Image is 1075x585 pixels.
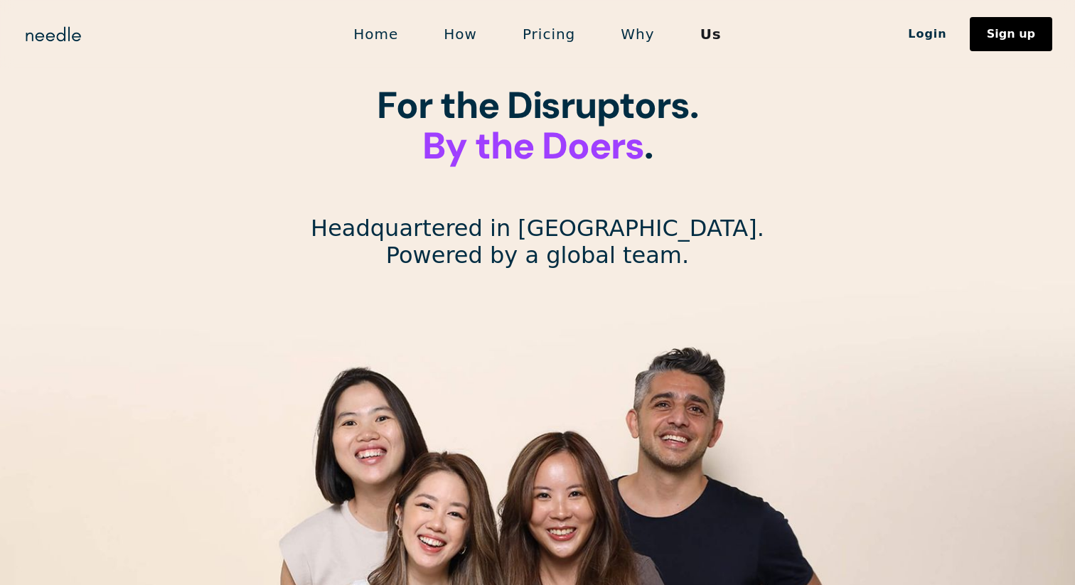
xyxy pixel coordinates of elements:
a: Home [331,19,421,49]
a: Us [678,19,744,49]
a: How [421,19,500,49]
div: Sign up [987,28,1035,40]
p: Headquartered in [GEOGRAPHIC_DATA]. Powered by a global team. [311,215,764,269]
h1: For the Disruptors. ‍ . ‍ [377,85,698,208]
a: Login [885,22,970,46]
a: Why [598,19,677,49]
span: By the Doers [422,122,644,170]
a: Sign up [970,17,1052,51]
a: Pricing [500,19,598,49]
